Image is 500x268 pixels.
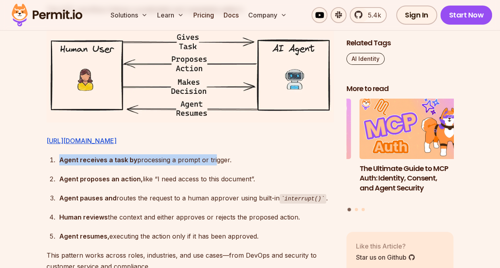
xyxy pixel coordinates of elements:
[360,99,467,203] li: 1 of 3
[346,53,385,65] a: AI Identity
[47,137,117,145] a: [URL][DOMAIN_NAME]
[396,6,437,25] a: Sign In
[47,28,334,122] img: image.png
[346,84,454,94] h2: More to read
[59,154,334,165] div: processing a prompt or trigger.
[244,99,351,159] img: Delegating AI Permissions to Human Users with Permit.io’s Access Request MCP
[59,231,334,242] div: executing the action only if it has been approved.
[355,208,358,211] button: Go to slide 2
[59,175,143,183] strong: Agent proposes an action,
[8,2,86,29] img: Permit logo
[440,6,492,25] a: Start Now
[244,163,351,203] h3: Delegating AI Permissions to Human Users with [DOMAIN_NAME]’s Access Request MCP
[363,10,381,20] span: 5.4k
[220,7,242,23] a: Docs
[356,241,415,251] p: Like this Article?
[59,192,334,204] div: routes the request to a human approver using built-in .
[362,208,365,211] button: Go to slide 3
[59,173,334,184] div: like “I need access to this document”.
[360,99,467,203] a: The Ultimate Guide to MCP Auth: Identity, Consent, and Agent SecurityThe Ultimate Guide to MCP Au...
[346,38,454,48] h2: Related Tags
[348,208,351,212] button: Go to slide 1
[59,212,334,223] div: the context and either approves or rejects the proposed action.
[59,213,108,221] strong: Human reviews
[59,156,137,164] strong: Agent receives a task by
[245,7,290,23] button: Company
[350,7,387,23] a: 5.4k
[154,7,187,23] button: Learn
[190,7,217,23] a: Pricing
[356,252,415,262] a: Star us on Github
[360,99,467,159] img: The Ultimate Guide to MCP Auth: Identity, Consent, and Agent Security
[59,232,109,240] strong: Agent resumes,
[107,7,151,23] button: Solutions
[59,194,117,202] strong: Agent pauses and
[346,99,454,213] div: Posts
[244,99,351,203] li: 3 of 3
[280,194,326,204] code: interrupt()
[360,163,467,193] h3: The Ultimate Guide to MCP Auth: Identity, Consent, and Agent Security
